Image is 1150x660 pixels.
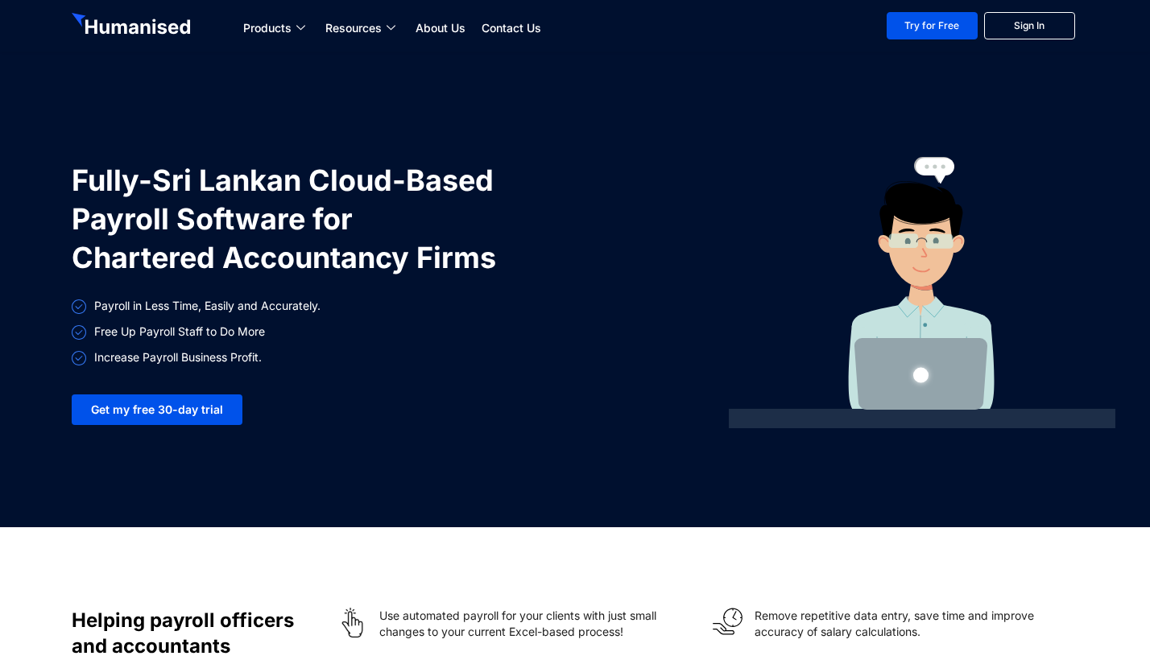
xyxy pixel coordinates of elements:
a: Contact Us [474,19,549,38]
img: laptop.svg [854,338,987,410]
span: Payroll in Less Time, Easily and Accurately. [90,293,321,319]
span: Free Up Payroll Staff to Do More [90,319,265,344]
a: Products [235,19,317,38]
a: About Us [407,19,474,38]
p: Remove repetitive data entry, save time and improve accuracy of salary calculations. [755,608,1043,640]
h2: Helping payroll officers and accountants [72,608,321,659]
span: Increase Payroll Business Profit. [90,344,262,370]
img: Humanised Logo [72,13,194,39]
span: Get my free 30-day trial [91,404,223,415]
a: Get my free 30-day trial [72,394,242,425]
a: Try for Free [887,12,978,39]
p: Use automated payroll for your clients with just small changes to your current Excel-based process! [379,608,664,640]
h1: Fully-Sri Lankan Cloud-Based Payroll Software for Chartered Accountancy Firms [72,161,567,277]
a: Resources [317,19,407,38]
a: Sign In [984,12,1075,39]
